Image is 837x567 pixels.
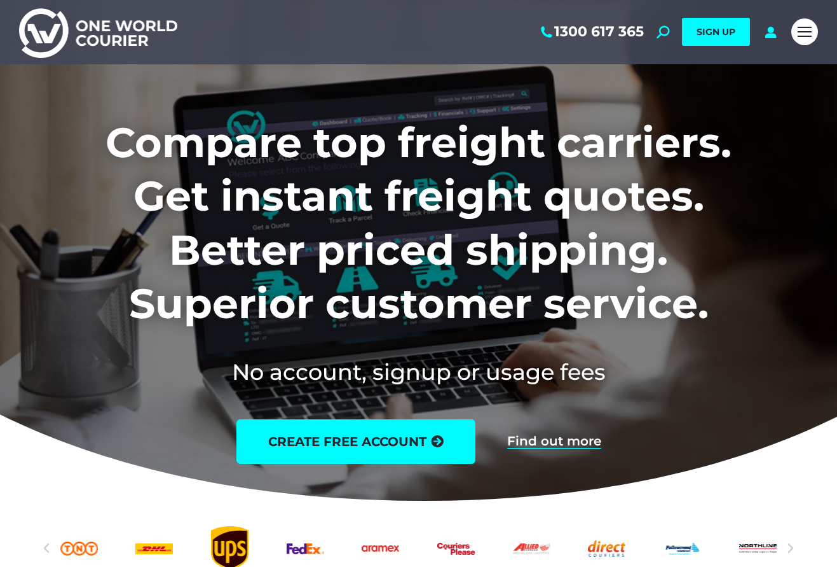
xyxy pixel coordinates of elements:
span: SIGN UP [697,26,735,38]
h2: No account, signup or usage fees [22,356,815,388]
a: create free account [236,419,475,464]
a: SIGN UP [682,18,750,46]
a: Find out more [507,435,601,449]
a: Mobile menu icon [791,18,818,45]
img: One World Courier [19,6,177,58]
a: 1300 617 365 [538,24,644,40]
h1: Compare top freight carriers. Get instant freight quotes. Better priced shipping. Superior custom... [22,116,815,331]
